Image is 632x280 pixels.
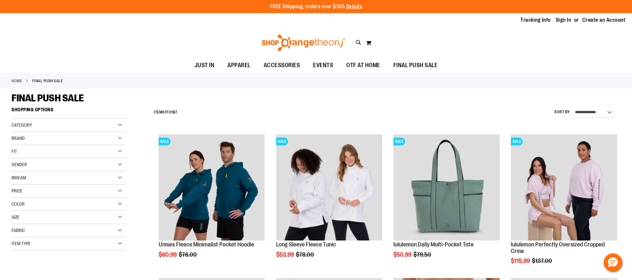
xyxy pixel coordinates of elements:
span: Fit [12,149,17,154]
a: Tracking Info [520,16,551,24]
span: Fabric [12,228,25,233]
span: Item Type [12,241,31,246]
div: product [390,131,503,274]
span: $78.00 [296,251,315,258]
span: OTF AT HOME [346,58,380,73]
span: Color [12,201,25,207]
span: $79.50 [413,251,432,258]
strong: Shopping Options [12,104,126,119]
a: Unisex Fleece Minimalist Pocket Hoodie [159,241,254,248]
a: Unisex Fleece Minimalist Pocket HoodieSALE [159,134,265,242]
a: Create an Account [582,16,626,24]
h2: Items to [154,107,177,117]
a: lululemon Daily Multi-Pocket Tote [393,241,474,248]
span: Brand [12,136,25,141]
span: FINAL PUSH SALE [12,92,84,104]
span: $60.99 [159,251,178,258]
a: OTF AT HOME [340,58,387,73]
p: FREE Shipping, orders over $150. [270,3,362,11]
span: JUST IN [195,58,215,73]
img: lululemon Daily Multi-Pocket Tote [393,134,500,241]
div: product [155,131,268,274]
span: FINAL PUSH SALE [393,58,438,73]
a: lululemon Daily Multi-Pocket ToteSALE [393,134,500,242]
a: Sign In [556,16,571,24]
a: JUST IN [188,58,221,73]
span: Size [12,215,19,220]
span: SALE [511,138,523,145]
span: EVENTS [313,58,333,73]
span: APPAREL [227,58,250,73]
img: Product image for Fleece Long Sleeve [276,134,382,241]
a: Details [346,4,362,10]
a: Long Sleeve Fleece Tunic [276,241,336,248]
span: ACCESSORIES [264,58,300,73]
span: $53.99 [276,251,295,258]
strong: FINAL PUSH SALE [32,78,63,84]
span: Price [12,188,22,193]
span: $50.99 [393,251,412,258]
span: $76.00 [179,251,198,258]
img: lululemon Perfectly Oversized Cropped Crew [511,134,617,241]
a: lululemon Perfectly Oversized Cropped CrewSALE [511,134,617,242]
span: SALE [393,138,405,145]
span: $137.00 [532,258,553,264]
div: product [273,131,386,274]
span: $115.99 [511,258,531,264]
span: Category [12,122,32,128]
span: SALE [276,138,288,145]
span: Gender [12,162,27,167]
a: EVENTS [306,58,340,73]
label: Sort By [554,109,570,115]
a: Product image for Fleece Long SleeveSALE [276,134,382,242]
img: Unisex Fleece Minimalist Pocket Hoodie [159,134,265,241]
span: Inseam [12,175,26,180]
img: Shop Orangetheory [261,35,346,51]
a: APPAREL [221,58,257,73]
span: SALE [159,138,171,145]
a: lululemon Perfectly Oversized Cropped Crew [511,241,605,254]
span: 1 [165,110,167,115]
a: ACCESSORIES [257,58,307,73]
a: FINAL PUSH SALE [387,58,444,73]
a: Home [12,78,22,84]
button: Hello, have a question? Let’s chat. [604,253,622,272]
span: 187 [171,110,177,115]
